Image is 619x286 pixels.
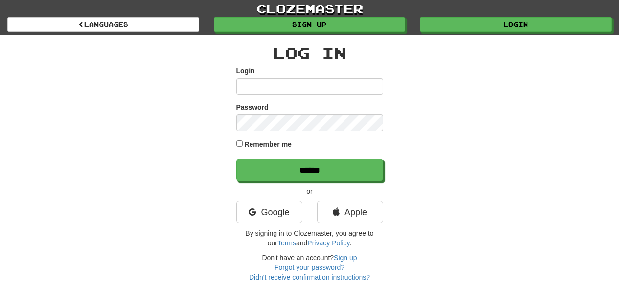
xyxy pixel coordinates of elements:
a: Privacy Policy [307,239,349,247]
label: Login [236,66,255,76]
a: Sign up [334,254,357,262]
a: Login [420,17,612,32]
h2: Log In [236,45,383,61]
a: Google [236,201,302,223]
div: Don't have an account? [236,253,383,282]
a: Forgot your password? [275,264,344,271]
a: Didn't receive confirmation instructions? [249,273,370,281]
label: Password [236,102,269,112]
label: Remember me [244,139,292,149]
p: or [236,186,383,196]
p: By signing in to Clozemaster, you agree to our and . [236,228,383,248]
a: Sign up [214,17,406,32]
a: Languages [7,17,199,32]
a: Apple [317,201,383,223]
a: Terms [277,239,296,247]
